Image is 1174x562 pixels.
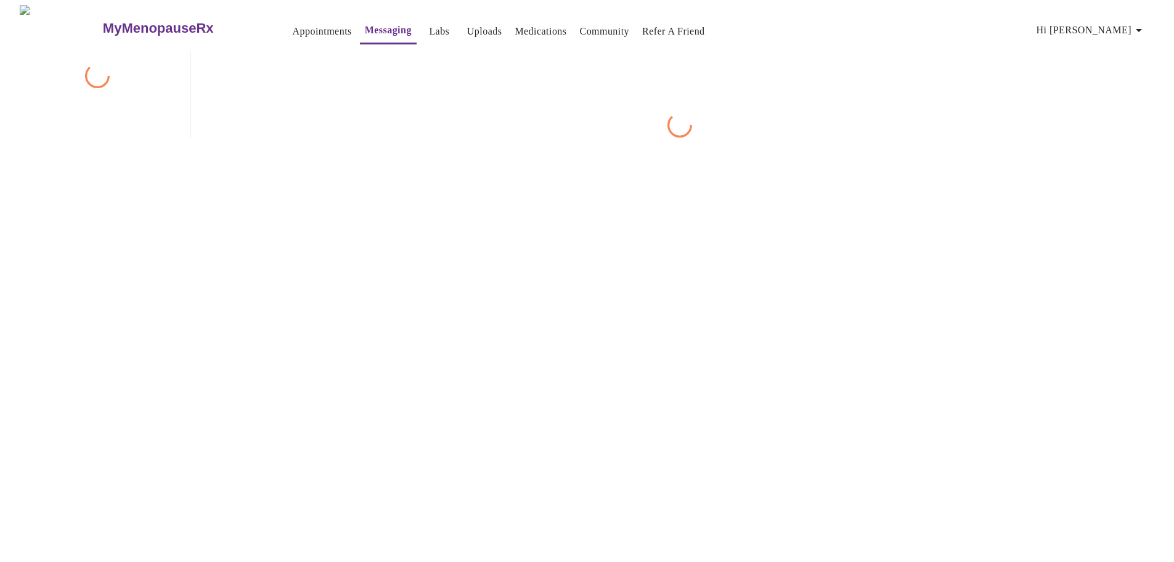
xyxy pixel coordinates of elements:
[642,23,705,40] a: Refer a Friend
[365,22,412,39] a: Messaging
[101,7,263,50] a: MyMenopauseRx
[103,20,214,36] h3: MyMenopauseRx
[20,5,101,51] img: MyMenopauseRx Logo
[429,23,449,40] a: Labs
[360,18,417,44] button: Messaging
[575,19,635,44] button: Community
[467,23,502,40] a: Uploads
[420,19,459,44] button: Labs
[1032,18,1151,43] button: Hi [PERSON_NAME]
[1037,22,1146,39] span: Hi [PERSON_NAME]
[293,23,352,40] a: Appointments
[580,23,630,40] a: Community
[515,23,566,40] a: Medications
[637,19,710,44] button: Refer a Friend
[288,19,357,44] button: Appointments
[510,19,571,44] button: Medications
[462,19,507,44] button: Uploads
